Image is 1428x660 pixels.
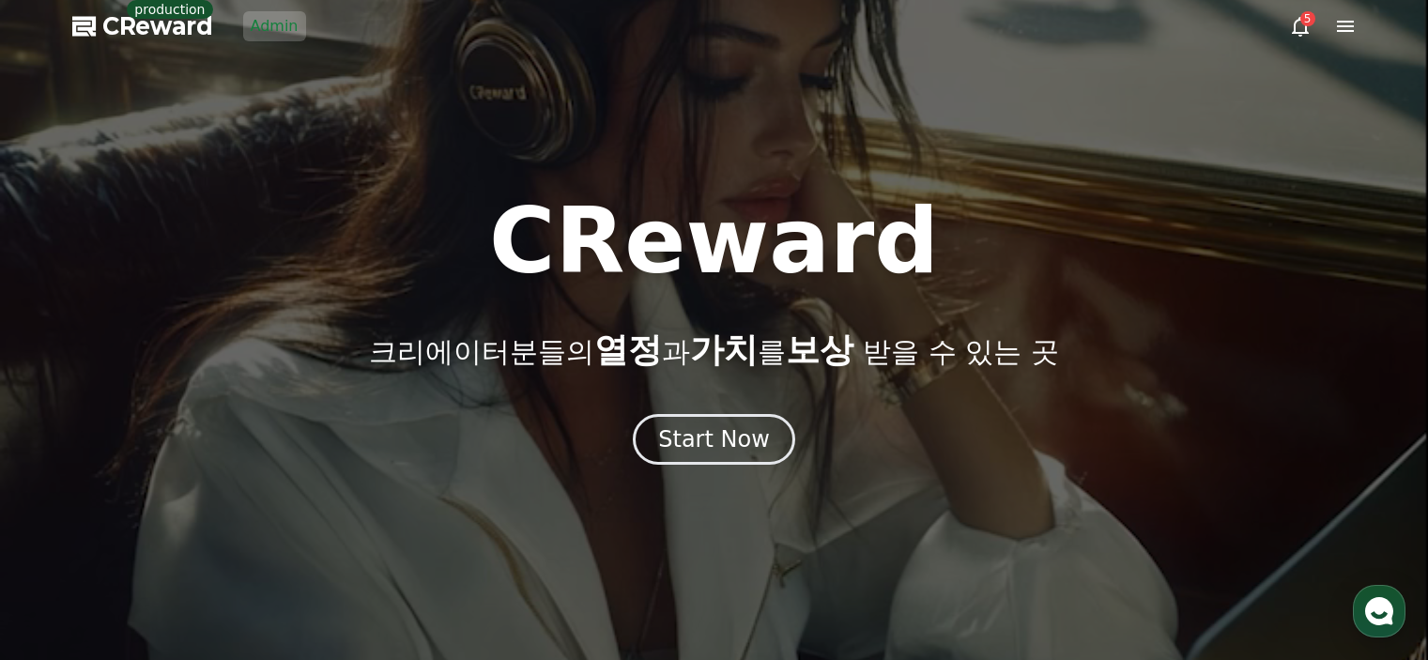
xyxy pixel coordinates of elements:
[489,196,939,286] h1: CReward
[633,414,795,465] button: Start Now
[72,11,213,41] a: CReward
[633,433,795,451] a: Start Now
[690,330,758,369] span: 가치
[369,331,1058,369] p: 크리에이터분들의 과 를 받을 수 있는 곳
[594,330,662,369] span: 열정
[102,11,213,41] span: CReward
[1289,15,1312,38] a: 5
[243,11,306,41] a: Admin
[658,424,770,454] div: Start Now
[1300,11,1315,26] div: 5
[786,330,853,369] span: 보상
